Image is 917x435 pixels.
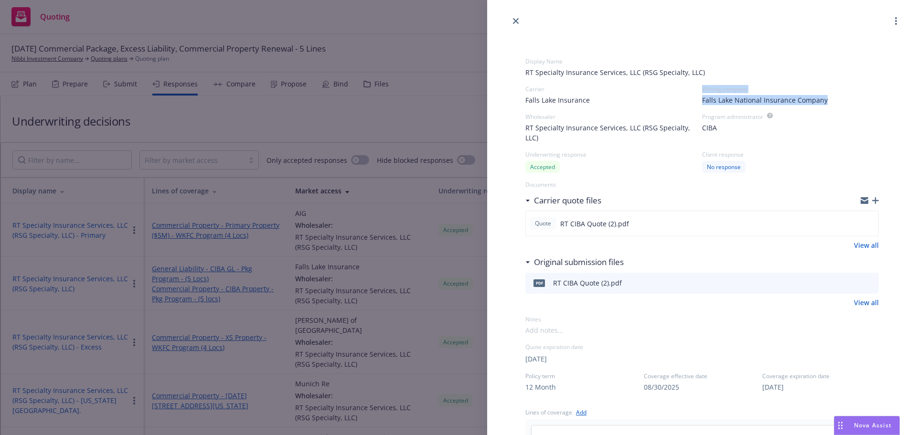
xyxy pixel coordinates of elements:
a: View all [854,297,879,308]
span: pdf [533,279,545,286]
span: Coverage effective date [644,372,760,380]
div: Accepted [525,161,560,173]
div: Writing company [702,85,879,93]
div: Carrier [525,85,702,93]
div: Underwriting response [525,150,702,159]
button: preview file [866,277,875,289]
div: Documents [525,180,879,189]
h3: Carrier quote files [534,194,601,207]
button: 12 Month [525,382,556,392]
div: No response [702,161,746,173]
a: View all [854,240,879,250]
div: RT CIBA Quote (2).pdf [553,278,622,288]
button: [DATE] [525,354,547,364]
div: Program administrator [702,113,763,121]
div: Quote expiration date [525,343,879,351]
div: Client response [702,150,879,159]
span: CIBA [702,123,717,133]
div: Carrier quote files [525,194,601,207]
div: Display Name [525,57,879,65]
div: Original submission files [525,256,624,268]
a: Add [576,407,586,417]
button: download file [851,218,858,229]
div: Notes [525,315,879,323]
span: RT Specialty Insurance Services, LLC (RSG Specialty, LLC) [525,123,702,143]
button: 08/30/2025 [644,382,679,392]
span: Quote [533,219,553,228]
button: download file [851,277,859,289]
span: RT Specialty Insurance Services, LLC (RSG Specialty, LLC) [525,67,879,77]
div: Wholesaler [525,113,702,121]
span: Falls Lake National Insurance Company [702,95,828,105]
h3: Original submission files [534,256,624,268]
button: Nova Assist [834,416,900,435]
span: RT CIBA Quote (2).pdf [560,219,629,229]
a: close [510,15,522,27]
span: Falls Lake Insurance [525,95,590,105]
div: Drag to move [834,416,846,435]
span: Coverage expiration date [762,372,879,380]
button: [DATE] [762,382,784,392]
button: preview file [866,218,874,229]
div: Lines of coverage [525,408,572,416]
span: Policy term [525,372,642,380]
span: Nova Assist [854,421,892,429]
